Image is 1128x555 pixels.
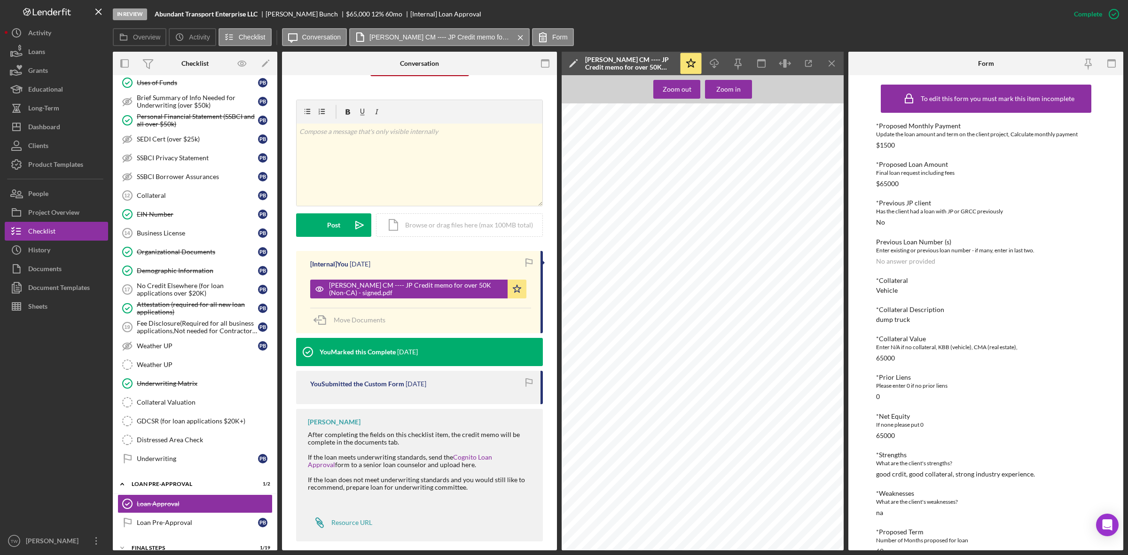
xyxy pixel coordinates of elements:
[137,342,258,350] div: Weather UP
[822,202,828,206] span: No
[320,348,396,356] div: You Marked this Complete
[137,519,258,526] div: Loan Pre-Approval
[258,322,267,332] div: P B
[308,513,372,532] a: Resource URL
[753,202,759,206] span: No
[5,99,108,117] a: Long-Term
[876,381,1096,391] div: Please enter 0 if no prior liens
[5,297,108,316] button: Sheets
[219,28,272,46] button: Checklist
[577,425,695,430] span: APPROVAL SIGNATURES: ______________________________
[579,379,585,383] span: GU
[730,427,735,430] span: 2025
[310,308,395,332] button: Move Documents
[707,175,741,180] span: CO-BORROWER
[310,260,348,268] div: [Internal] You
[406,380,426,388] time: 2025-08-19 15:31
[133,33,160,41] label: Overview
[28,259,62,281] div: Documents
[117,449,273,468] a: UnderwritingPB
[346,10,370,18] span: $65,000
[117,430,273,449] a: Distressed Area Check
[876,246,1096,255] div: Enter existing or previous loan number - if many, enter in last two.
[117,299,273,318] a: Attestation (required for all new loan applications)PB
[124,287,130,292] tspan: 17
[588,214,612,219] span: Matrix Score
[5,222,108,241] a: Checklist
[707,427,729,430] span: [PERSON_NAME]
[783,319,794,323] span: 60 mo
[876,420,1096,430] div: If none please put 0
[727,406,832,410] span: TITLE________Sr Loan Counselor____________________
[610,243,645,247] span: [PERSON_NAME]
[716,80,741,99] div: Zoom in
[369,33,510,41] label: [PERSON_NAME] CM ---- JP Credit memo for over 50K (Non-CA) - signed.pdf
[137,229,258,237] div: Business License
[650,276,652,281] span: $
[5,241,108,259] a: History
[683,306,728,311] span: LOAN INFORMATION
[778,225,787,229] span: UCC
[117,186,273,205] a: 12CollateralPB
[876,199,1096,207] div: *Previous JP client
[629,372,650,376] span: Dump truck
[773,281,775,286] span: $
[665,347,670,352] span: est
[701,425,834,430] span: _______________________________ _______________________________
[137,79,258,86] div: Uses of Funds
[258,228,267,238] div: P B
[678,243,689,247] span: 100%
[302,33,341,41] label: Conversation
[614,157,789,163] span: [PERSON_NAME] CREDIT MEMO FOR LOANS $50,000 AND OVER
[258,247,267,257] div: P B
[258,116,267,125] div: P B
[137,436,272,444] div: Distressed Area Check
[801,121,815,126] span: Page 1
[117,167,273,186] a: SSBCI Borrower AssurancesPB
[28,23,51,45] div: Activity
[636,292,645,296] span: Total
[720,427,721,430] span: (
[239,33,266,41] label: Checklist
[876,335,1096,343] div: *Collateral Value
[1074,5,1102,23] div: Complete
[787,345,797,349] span: PMT
[5,61,108,80] a: Grants
[587,225,598,229] span: JOBS
[28,99,59,120] div: Long-Term
[113,8,147,20] div: In Review
[124,324,130,330] tspan: 19
[28,203,79,224] div: Project Overview
[5,80,108,99] button: Educational
[137,248,258,256] div: Organizational Documents
[117,205,273,224] a: EIN NumberPB
[585,379,587,383] span: A
[647,204,663,209] span: OWNED
[609,345,616,349] span: 12%
[400,60,439,67] div: Conversation
[876,316,910,323] div: dump truck
[258,172,267,181] div: P B
[656,184,665,188] span: LLC
[258,304,267,313] div: P B
[776,340,808,344] span: EST. MONTHLY
[258,210,267,219] div: P B
[876,374,1096,381] div: *Prior Liens
[769,190,776,194] span: MO
[137,320,258,335] div: Fee Disclosure(Required for all business applications,Not needed for Contractor loans)
[792,214,806,219] span: NAICS
[334,316,385,324] span: Move Documents
[708,276,736,281] span: Closing Fees est.
[117,355,273,374] a: Weather UP
[117,280,273,299] a: 17No Credit Elsewhere (for loan applications over $20K)PB
[124,193,130,198] tspan: 12
[117,242,273,261] a: Organizational DocumentsPB
[813,190,824,194] span: 63034
[876,287,898,294] div: Vehicle
[310,380,404,388] div: You Submitted the Custom Form
[137,173,258,180] div: SSBCI Borrower Assurances
[5,42,108,61] a: Loans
